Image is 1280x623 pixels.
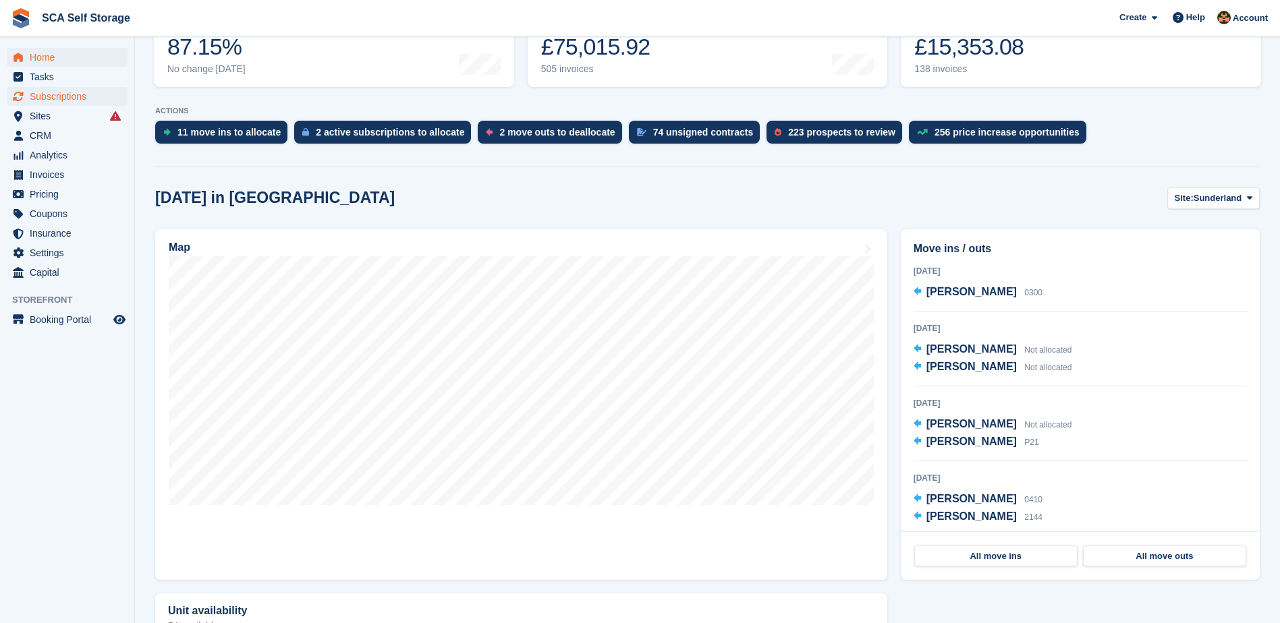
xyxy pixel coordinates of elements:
[7,224,128,243] a: menu
[1024,495,1042,504] span: 0410
[30,185,111,204] span: Pricing
[167,33,246,61] div: 87.15%
[917,129,928,135] img: price_increase_opportunities-93ffe204e8149a01c8c9dc8f82e8f89637d9d84a8eef4429ea346261dce0b2c0.svg
[155,107,1260,115] p: ACTIONS
[1167,187,1260,210] button: Site: Sunderland
[155,229,887,580] a: Map
[154,1,514,87] a: Occupancy 87.15% No change [DATE]
[11,8,31,28] img: stora-icon-8386f47178a22dfd0bd8f6a31ec36ba5ce8667c1dd55bd0f319d3a0aa187defe.svg
[914,241,1247,257] h2: Move ins / outs
[914,33,1024,61] div: £15,353.08
[36,7,136,29] a: SCA Self Storage
[7,263,128,282] a: menu
[1024,512,1042,522] span: 2144
[7,67,128,86] a: menu
[7,87,128,106] a: menu
[167,63,246,75] div: No change [DATE]
[914,491,1042,508] a: [PERSON_NAME] 0410
[1233,11,1268,25] span: Account
[653,127,754,138] div: 74 unsigned contracts
[1024,288,1042,297] span: 0300
[486,128,493,136] img: move_outs_to_deallocate_icon-f764333ba52eb49d3ac5e1228854f67142a1ed5810a6f6cc68b1a99e826820c5.svg
[914,545,1078,567] a: All move ins
[7,126,128,145] a: menu
[1119,11,1146,24] span: Create
[30,146,111,165] span: Analytics
[163,128,171,136] img: move_ins_to_allocate_icon-fdf77a2bb77ea45bf5b3d319d69a93e2d87916cf1d5bf7949dd705db3b84f3ca.svg
[177,127,281,138] div: 11 move ins to allocate
[12,293,134,307] span: Storefront
[169,241,190,254] h2: Map
[1024,420,1072,429] span: Not allocated
[914,508,1042,526] a: [PERSON_NAME] 2144
[30,165,111,184] span: Invoices
[1194,191,1242,205] span: Sunderland
[7,243,128,262] a: menu
[914,397,1247,409] div: [DATE]
[629,121,767,150] a: 74 unsigned contracts
[914,359,1072,376] a: [PERSON_NAME] Not allocated
[541,33,650,61] div: £75,015.92
[7,48,128,67] a: menu
[7,185,128,204] a: menu
[767,121,909,150] a: 223 prospects to review
[155,121,294,150] a: 11 move ins to allocate
[914,416,1072,434] a: [PERSON_NAME] Not allocated
[168,605,247,617] h2: Unit availability
[1024,345,1072,355] span: Not allocated
[7,204,128,223] a: menu
[1083,545,1246,567] a: All move outs
[1024,363,1072,372] span: Not allocated
[926,361,1017,372] span: [PERSON_NAME]
[30,204,111,223] span: Coupons
[926,436,1017,447] span: [PERSON_NAME]
[1175,191,1194,205] span: Site:
[30,126,111,145] span: CRM
[914,284,1042,301] a: [PERSON_NAME] 0300
[302,127,309,136] img: active_subscription_to_allocate_icon-d502201f5373d7db506a760aba3b589e785aa758c864c3986d89f69b8ff3...
[914,472,1247,484] div: [DATE]
[637,128,646,136] img: contract_signature_icon-13c848040528278c33f63329250d36e43548de30e8caae1d1a13099fd9432cc5.svg
[30,243,111,262] span: Settings
[926,510,1017,522] span: [PERSON_NAME]
[926,343,1017,355] span: [PERSON_NAME]
[294,121,478,150] a: 2 active subscriptions to allocate
[30,224,111,243] span: Insurance
[7,107,128,125] a: menu
[499,127,615,138] div: 2 move outs to deallocate
[914,63,1024,75] div: 138 invoices
[7,165,128,184] a: menu
[914,434,1039,451] a: [PERSON_NAME] P21
[478,121,628,150] a: 2 move outs to deallocate
[926,286,1017,297] span: [PERSON_NAME]
[1024,438,1038,447] span: P21
[1186,11,1205,24] span: Help
[30,107,111,125] span: Sites
[901,1,1261,87] a: Awaiting payment £15,353.08 138 invoices
[30,263,111,282] span: Capital
[914,265,1247,277] div: [DATE]
[316,127,464,138] div: 2 active subscriptions to allocate
[30,67,111,86] span: Tasks
[110,111,121,121] i: Smart entry sync failures have occurred
[541,63,650,75] div: 505 invoices
[155,189,395,207] h2: [DATE] in [GEOGRAPHIC_DATA]
[111,311,128,328] a: Preview store
[788,127,895,138] div: 223 prospects to review
[926,418,1017,429] span: [PERSON_NAME]
[528,1,888,87] a: Month-to-date sales £75,015.92 505 invoices
[926,493,1017,504] span: [PERSON_NAME]
[914,322,1247,334] div: [DATE]
[30,310,111,329] span: Booking Portal
[7,310,128,329] a: menu
[909,121,1093,150] a: 256 price increase opportunities
[30,87,111,106] span: Subscriptions
[914,341,1072,359] a: [PERSON_NAME] Not allocated
[7,146,128,165] a: menu
[775,128,781,136] img: prospect-51fa495bee0391a8d652442698ab0144808aea92771e9ea1ae160a38d050c398.svg
[935,127,1080,138] div: 256 price increase opportunities
[1217,11,1231,24] img: Sarah Race
[30,48,111,67] span: Home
